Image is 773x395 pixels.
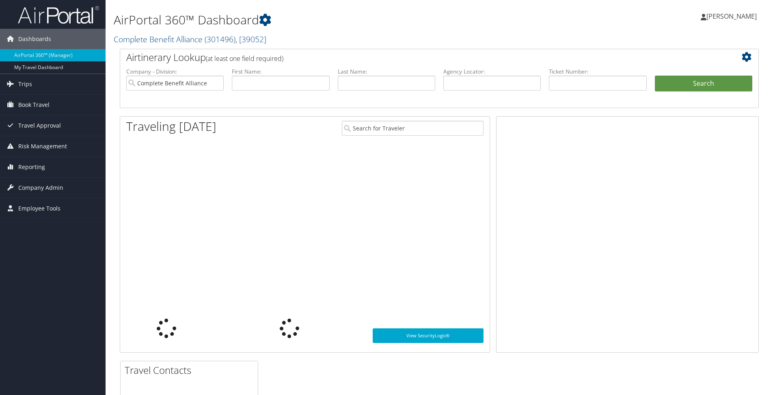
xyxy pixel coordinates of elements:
[443,67,541,76] label: Agency Locator:
[18,29,51,49] span: Dashboards
[549,67,646,76] label: Ticket Number:
[706,12,757,21] span: [PERSON_NAME]
[18,157,45,177] span: Reporting
[373,328,484,343] a: View SecurityLogic®
[18,198,60,219] span: Employee Tools
[205,34,235,45] span: ( 301496 )
[206,54,283,63] span: (at least one field required)
[232,67,329,76] label: First Name:
[18,95,50,115] span: Book Travel
[114,11,548,28] h1: AirPortal 360™ Dashboard
[342,121,484,136] input: Search for Traveler
[235,34,266,45] span: , [ 39052 ]
[18,136,67,156] span: Risk Management
[126,118,216,135] h1: Traveling [DATE]
[126,67,224,76] label: Company - Division:
[701,4,765,28] a: [PERSON_NAME]
[126,50,699,64] h2: Airtinerary Lookup
[114,34,266,45] a: Complete Benefit Alliance
[125,363,258,377] h2: Travel Contacts
[18,178,63,198] span: Company Admin
[18,5,99,24] img: airportal-logo.png
[18,74,32,94] span: Trips
[18,115,61,136] span: Travel Approval
[338,67,435,76] label: Last Name:
[655,76,752,92] button: Search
